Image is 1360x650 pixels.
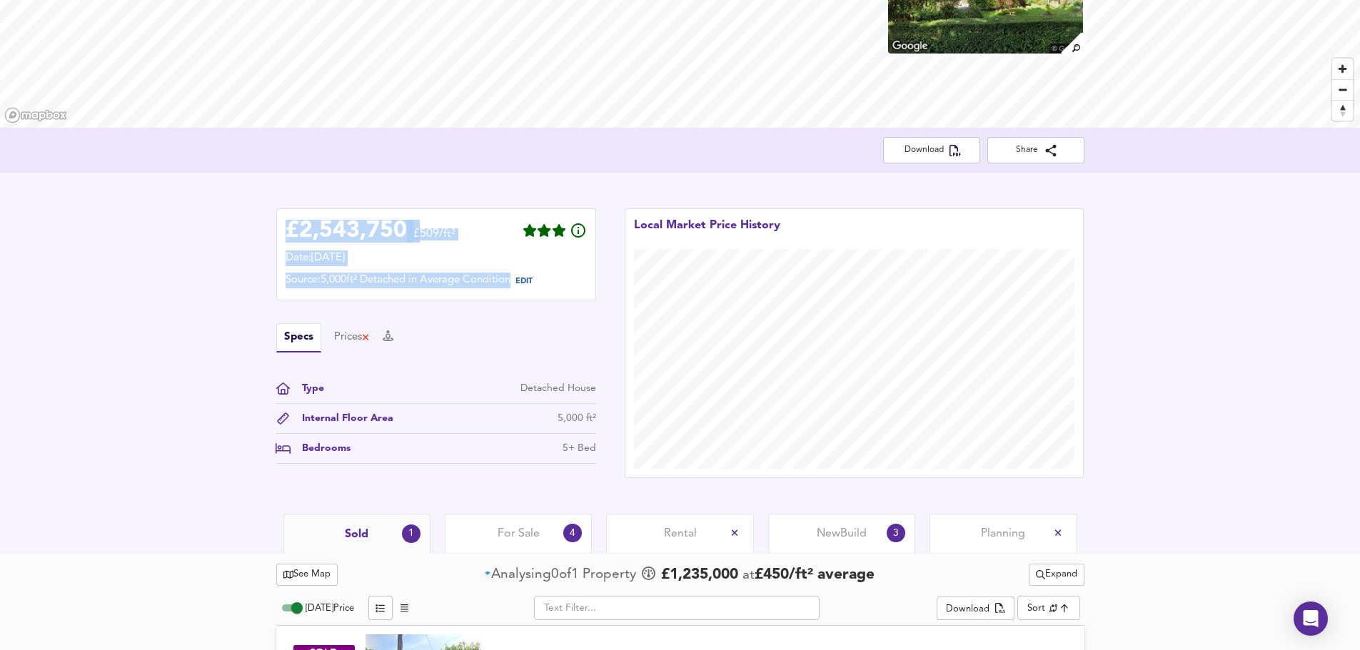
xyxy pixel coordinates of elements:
input: Text Filter... [534,596,820,620]
div: £ 2,543,750 [286,220,407,242]
div: 1 [402,524,420,543]
span: Share [999,143,1073,158]
span: 1 [571,565,579,584]
span: For Sale [498,526,540,542]
span: Zoom out [1332,80,1353,100]
span: Sold [345,527,368,542]
div: 5,000 ft² [558,411,596,426]
span: EDIT [515,278,533,285]
div: split button [1029,564,1084,586]
button: Share [987,137,1084,163]
button: Specs [276,323,321,352]
div: Download [946,601,989,618]
span: Rental [664,526,697,542]
div: Sort [1017,596,1079,620]
span: [DATE] Price [306,604,354,613]
button: Download [883,137,980,163]
div: Date: [DATE] [286,250,587,266]
span: at [742,569,755,582]
div: Detached House [520,381,596,396]
div: Type [291,381,324,396]
div: Sort [1027,601,1045,615]
button: Zoom out [1332,79,1353,100]
span: New Build [817,526,867,542]
div: Analysing [491,565,551,584]
a: Mapbox homepage [4,107,67,123]
div: split button [937,596,1014,621]
div: Bedrooms [291,441,351,456]
button: Prices [334,330,371,345]
span: Planning [981,526,1025,542]
button: Expand [1029,564,1084,586]
div: Local Market Price History [634,218,780,249]
div: of Propert y [484,565,640,584]
span: £509/ft² [413,228,455,249]
span: See Map [283,567,331,583]
span: Expand [1036,567,1077,583]
img: search [1059,31,1084,56]
div: 5+ Bed [563,441,596,456]
div: Internal Floor Area [291,411,393,426]
span: Download [895,143,969,158]
div: 3 [887,524,905,542]
button: Reset bearing to north [1332,100,1353,121]
button: Download [937,596,1014,621]
span: Reset bearing to north [1332,101,1353,121]
button: Zoom in [1332,59,1353,79]
div: Open Intercom Messenger [1294,601,1328,636]
button: See Map [276,564,338,586]
div: 4 [563,524,582,542]
div: Source: 5,000ft² Detached in Average Condition [286,273,587,291]
span: £ 1,235,000 [661,564,738,586]
span: £ 450 / ft² average [755,567,875,582]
